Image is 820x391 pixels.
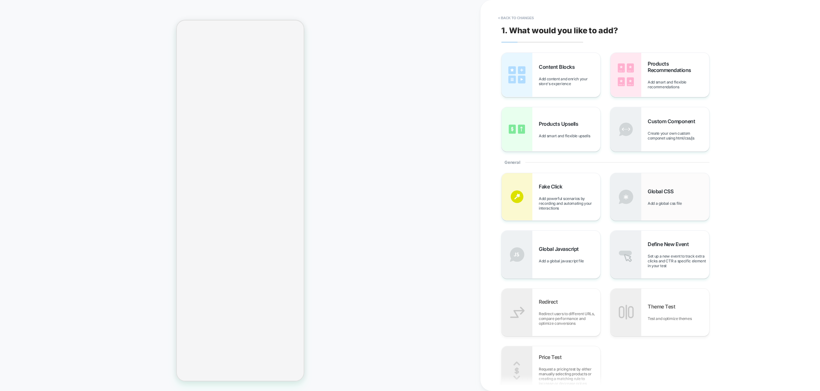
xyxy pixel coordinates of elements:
[648,201,685,206] span: Add a global css file
[648,118,698,124] span: Custom Component
[539,133,593,138] span: Add smart and flexible upsells
[501,26,618,35] span: 1. What would you like to add?
[648,241,692,247] span: Define New Event
[539,183,565,190] span: Fake Click
[539,76,600,86] span: Add content and enrich your store's experience
[648,316,695,321] span: Test and optimize themes
[648,131,709,140] span: Create your own custom componet using html/css/js
[539,246,582,252] span: Global Javascript
[648,80,709,89] span: Add smart and flexible recommendations
[539,354,565,360] span: Price Test
[539,121,581,127] span: Products Upsells
[539,196,600,211] span: Add powerful scenarios by recording and automating your interactions
[648,188,676,195] span: Global CSS
[539,259,587,263] span: Add a global javascript file
[539,64,578,70] span: Content Blocks
[539,311,600,326] span: Redirect users to different URLs, compare performance and optimize conversions
[648,303,678,310] span: Theme Test
[648,254,709,268] span: Set up a new event to track extra clicks and CTR a specific element in your test
[495,13,537,23] button: < Back to changes
[648,60,709,73] span: Products Recommendations
[539,367,600,386] span: Request a pricing test by either manually selecting products or creating a matching rule to incre...
[501,152,709,173] div: General
[539,299,561,305] span: Redirect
